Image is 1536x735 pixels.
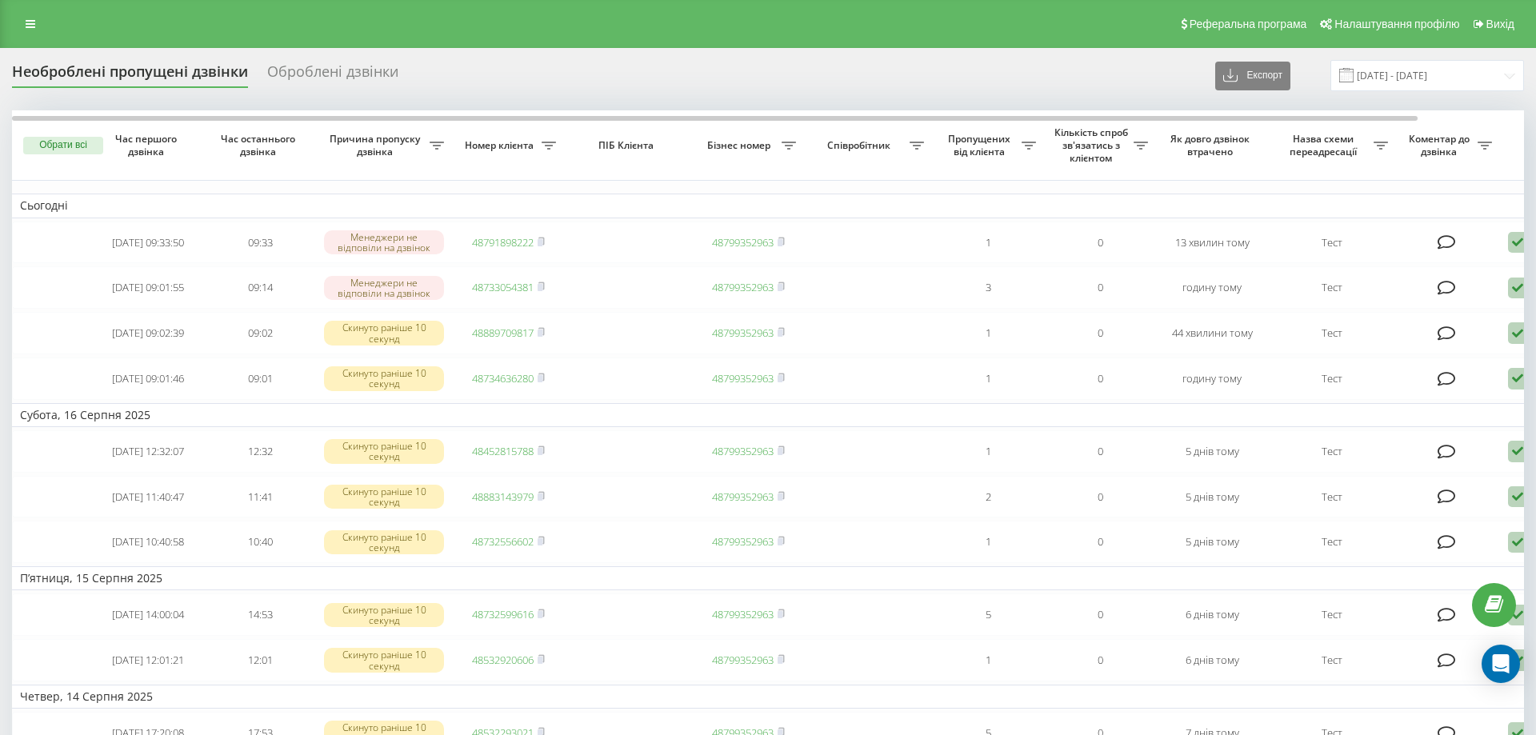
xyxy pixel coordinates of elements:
td: 0 [1044,222,1156,264]
div: Необроблені пропущені дзвінки [12,63,248,88]
span: Вихід [1486,18,1514,30]
div: Скинуто раніше 10 секунд [324,366,444,390]
div: Скинуто раніше 10 секунд [324,603,444,627]
td: Тест [1268,430,1396,473]
a: 48799352963 [712,235,774,250]
a: 48791898222 [472,235,534,250]
div: Скинуто раніше 10 секунд [324,648,444,672]
td: [DATE] 09:33:50 [92,222,204,264]
td: [DATE] 10:40:58 [92,521,204,563]
td: 09:14 [204,266,316,309]
td: 0 [1044,358,1156,400]
a: 48452815788 [472,444,534,458]
td: 12:01 [204,639,316,681]
span: Кількість спроб зв'язатись з клієнтом [1052,126,1134,164]
span: Бізнес номер [700,139,782,152]
td: [DATE] 11:40:47 [92,476,204,518]
div: Скинуто раніше 10 секунд [324,485,444,509]
td: Тест [1268,593,1396,636]
span: Назва схеми переадресації [1276,133,1374,158]
td: 13 хвилин тому [1156,222,1268,264]
td: [DATE] 09:02:39 [92,312,204,354]
td: 0 [1044,521,1156,563]
span: Причина пропуску дзвінка [324,133,430,158]
td: Тест [1268,358,1396,400]
td: [DATE] 12:32:07 [92,430,204,473]
td: 0 [1044,312,1156,354]
span: Номер клієнта [460,139,542,152]
div: Open Intercom Messenger [1482,645,1520,683]
td: Тест [1268,476,1396,518]
td: 1 [932,222,1044,264]
td: 0 [1044,430,1156,473]
div: Скинуто раніше 10 секунд [324,321,444,345]
td: 14:53 [204,593,316,636]
td: 10:40 [204,521,316,563]
a: 48889709817 [472,326,534,340]
a: 48733054381 [472,280,534,294]
td: 0 [1044,593,1156,636]
td: [DATE] 14:00:04 [92,593,204,636]
span: Налаштування профілю [1334,18,1459,30]
td: [DATE] 09:01:55 [92,266,204,309]
td: 0 [1044,266,1156,309]
span: Час останнього дзвінка [217,133,303,158]
td: 44 хвилини тому [1156,312,1268,354]
a: 48799352963 [712,489,774,504]
td: 0 [1044,476,1156,518]
a: 48799352963 [712,326,774,340]
div: Скинуто раніше 10 секунд [324,439,444,463]
span: Час першого дзвінка [105,133,191,158]
td: 09:01 [204,358,316,400]
a: 48799352963 [712,371,774,385]
div: Оброблені дзвінки [267,63,398,88]
td: 5 [932,593,1044,636]
td: 1 [932,639,1044,681]
td: 5 днів тому [1156,476,1268,518]
td: 6 днів тому [1156,639,1268,681]
td: [DATE] 12:01:21 [92,639,204,681]
span: Реферальна програма [1190,18,1307,30]
td: 12:32 [204,430,316,473]
td: 6 днів тому [1156,593,1268,636]
td: 1 [932,521,1044,563]
span: ПІБ Клієнта [578,139,678,152]
td: Тест [1268,312,1396,354]
td: Тест [1268,266,1396,309]
a: 48732599616 [472,607,534,621]
a: 48799352963 [712,280,774,294]
button: Експорт [1215,62,1290,90]
a: 48732556602 [472,534,534,549]
a: 48734636280 [472,371,534,385]
div: Менеджери не відповіли на дзвінок [324,230,444,254]
a: 48799352963 [712,444,774,458]
td: 0 [1044,639,1156,681]
td: 1 [932,358,1044,400]
td: 11:41 [204,476,316,518]
span: Як довго дзвінок втрачено [1169,133,1255,158]
div: Менеджери не відповіли на дзвінок [324,276,444,300]
td: 1 [932,430,1044,473]
a: 48532920606 [472,653,534,667]
td: 5 днів тому [1156,430,1268,473]
span: Співробітник [812,139,910,152]
td: годину тому [1156,266,1268,309]
td: 5 днів тому [1156,521,1268,563]
td: 09:02 [204,312,316,354]
div: Скинуто раніше 10 секунд [324,530,444,554]
td: [DATE] 09:01:46 [92,358,204,400]
button: Обрати всі [23,137,103,154]
td: 2 [932,476,1044,518]
td: годину тому [1156,358,1268,400]
span: Коментар до дзвінка [1404,133,1478,158]
td: Тест [1268,222,1396,264]
td: Тест [1268,521,1396,563]
a: 48799352963 [712,534,774,549]
a: 48883143979 [472,489,534,504]
a: 48799352963 [712,607,774,621]
a: 48799352963 [712,653,774,667]
td: Тест [1268,639,1396,681]
td: 1 [932,312,1044,354]
td: 09:33 [204,222,316,264]
td: 3 [932,266,1044,309]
